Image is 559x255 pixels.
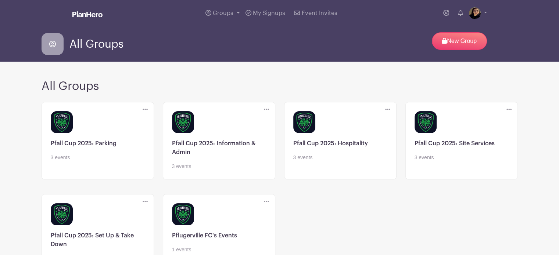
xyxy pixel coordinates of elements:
p: New Group [432,32,487,50]
span: Groups [213,10,233,16]
img: logo_white-6c42ec7e38ccf1d336a20a19083b03d10ae64f83f12c07503d8b9e83406b4c7d.svg [72,11,103,17]
img: 20220811_104416%20(2).jpg [469,7,481,19]
span: Event Invites [302,10,337,16]
span: All Groups [69,38,123,50]
h2: All Groups [42,79,518,93]
span: My Signups [253,10,285,16]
